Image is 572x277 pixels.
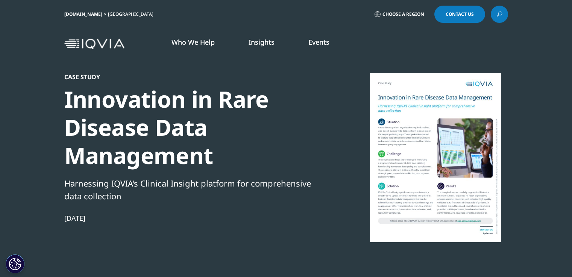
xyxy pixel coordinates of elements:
[64,85,322,170] div: Innovation in Rare Disease Data Management
[434,6,485,23] a: Contact Us
[64,39,124,50] img: IQVIA Healthcare Information Technology and Pharma Clinical Research Company
[108,11,156,17] div: [GEOGRAPHIC_DATA]
[171,38,215,47] a: Who We Help
[446,12,474,17] span: Contact Us
[6,254,24,273] button: Cookie Settings
[64,214,322,223] div: [DATE]
[64,11,102,17] a: [DOMAIN_NAME]
[64,73,322,81] div: Case Study
[382,11,424,17] span: Choose a Region
[308,38,329,47] a: Events
[249,38,275,47] a: Insights
[127,26,508,62] nav: Primary
[64,177,322,202] div: Harnessing IQVIA's Clinical Insight platform for comprehensive data collection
